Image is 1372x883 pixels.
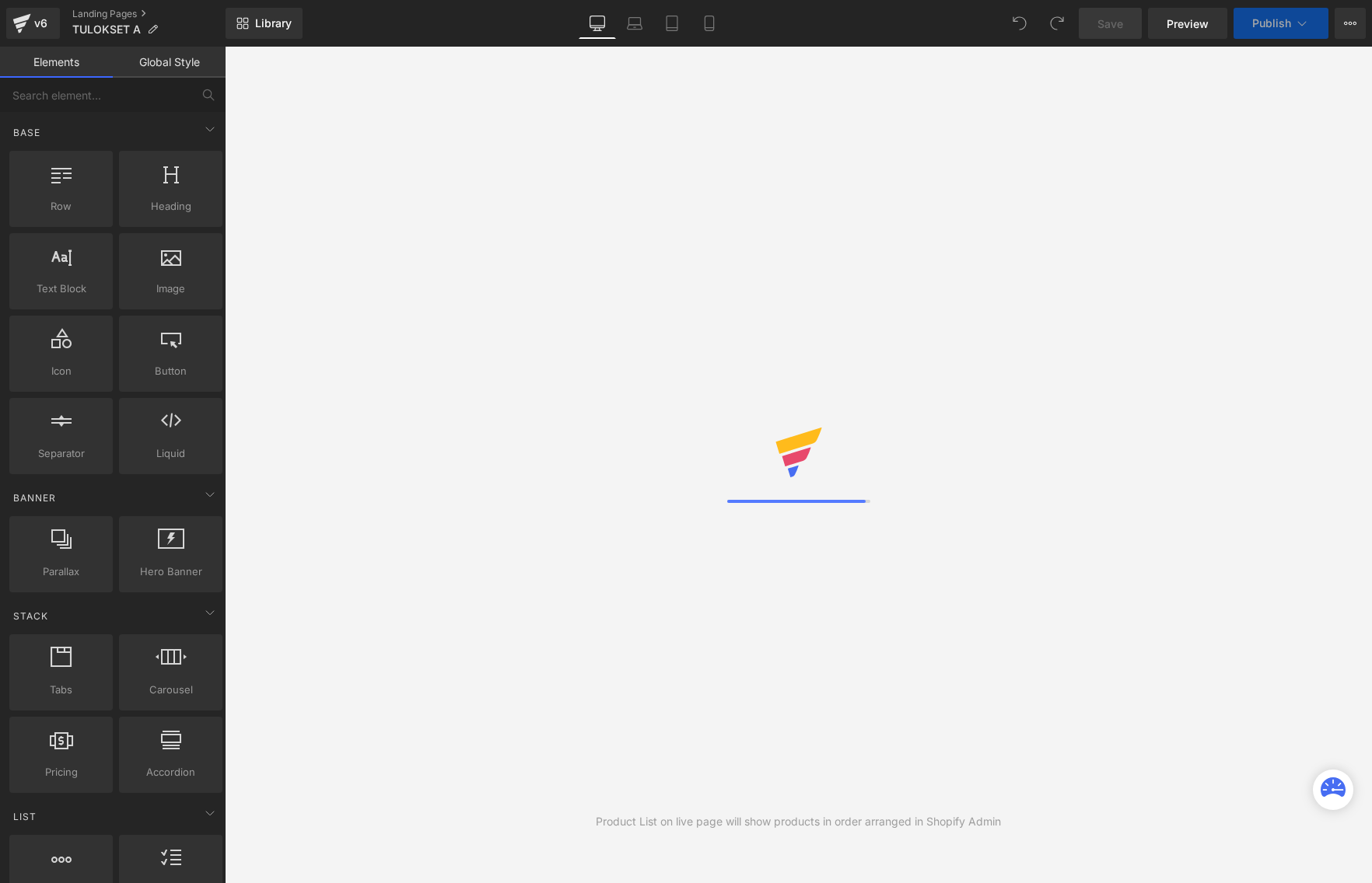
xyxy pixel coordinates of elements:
[72,8,226,20] a: Landing Pages
[14,363,108,379] span: Icon
[596,813,1001,830] div: Product List on live page will show products in order arranged in Shopify Admin
[14,281,108,297] span: Text Block
[1234,8,1328,39] button: Publish
[12,125,42,140] span: Base
[14,198,108,215] span: Row
[1097,16,1123,32] span: Save
[113,47,226,78] a: Global Style
[1252,17,1291,30] span: Publish
[1167,16,1209,32] span: Preview
[616,8,653,39] a: Laptop
[124,764,218,780] span: Accordion
[72,23,141,36] span: TULOKSET A
[14,445,108,462] span: Separator
[14,564,108,580] span: Parallax
[255,16,292,30] span: Library
[14,682,108,698] span: Tabs
[12,490,58,505] span: Banner
[1041,8,1073,39] button: Redo
[653,8,691,39] a: Tablet
[12,609,50,623] span: Stack
[579,8,616,39] a: Desktop
[124,682,218,698] span: Carousel
[31,13,51,33] div: v6
[6,8,60,39] a: v6
[124,281,218,297] span: Image
[1004,8,1035,39] button: Undo
[1148,8,1227,39] a: Preview
[14,764,108,780] span: Pricing
[124,445,218,462] span: Liquid
[691,8,728,39] a: Mobile
[124,564,218,580] span: Hero Banner
[12,809,38,824] span: List
[124,363,218,379] span: Button
[124,198,218,215] span: Heading
[1335,8,1366,39] button: More
[226,8,303,39] a: New Library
